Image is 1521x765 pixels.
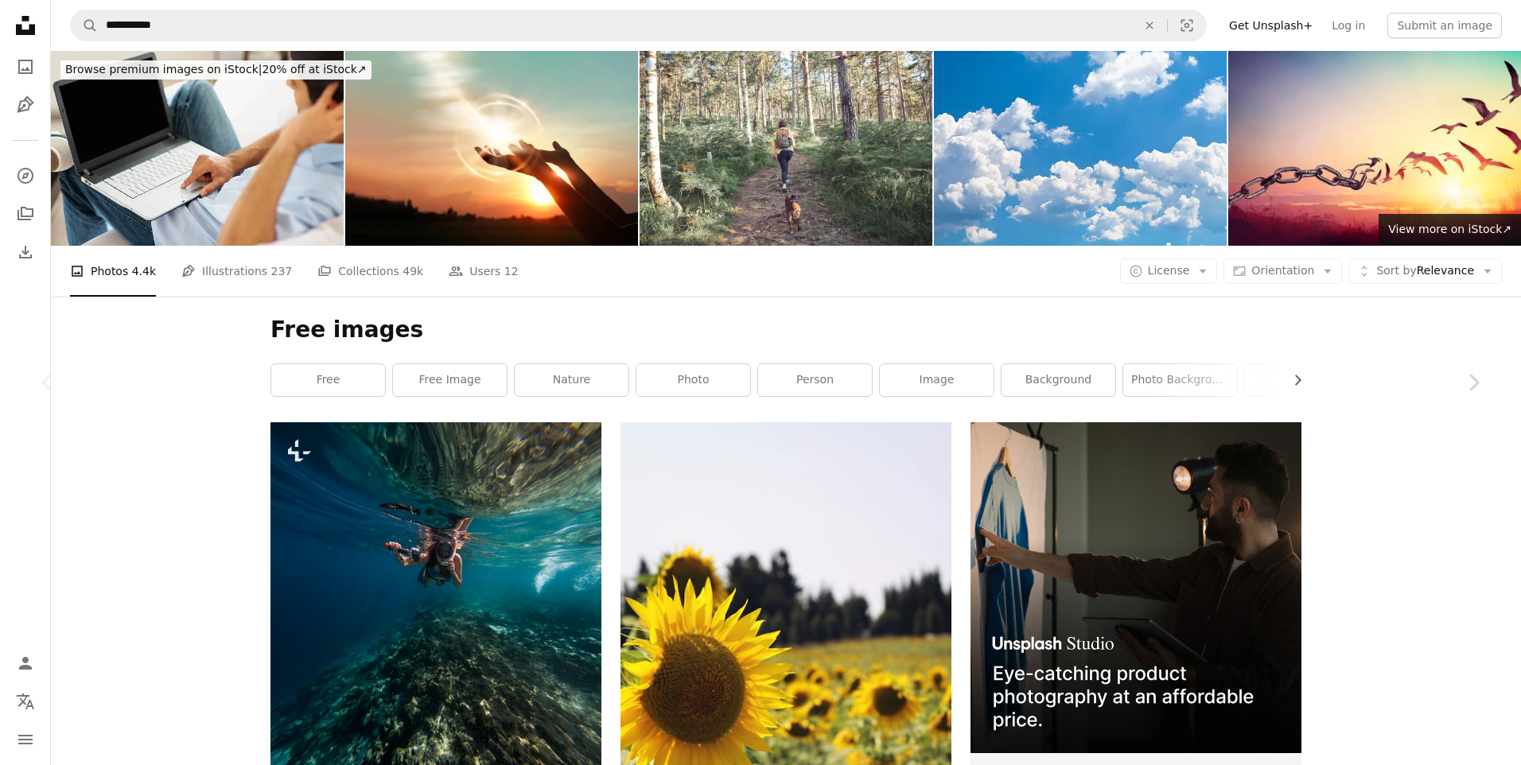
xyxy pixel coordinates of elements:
button: Visual search [1168,10,1206,41]
img: file-1715714098234-25b8b4e9d8faimage [971,422,1301,753]
span: Relevance [1376,263,1474,279]
a: Download History [10,236,41,268]
button: Clear [1132,10,1167,41]
a: Illustrations [10,89,41,121]
span: 49k [403,262,423,280]
a: photo [636,364,750,396]
a: Collections 49k [317,246,423,297]
button: Search Unsplash [71,10,98,41]
a: free [271,364,385,396]
a: Log in [1322,13,1375,38]
img: Closeup of guy working on a laptop indoor [51,51,344,246]
img: No better adventure buddy [640,51,932,246]
button: Submit an image [1387,13,1502,38]
span: 12 [504,262,519,280]
a: Explore [10,160,41,192]
button: License [1120,258,1218,284]
a: Log in / Sign up [10,647,41,679]
a: View more on iStock↗ [1379,214,1521,246]
a: sky [1245,364,1359,396]
button: Menu [10,724,41,755]
a: free image [393,364,507,396]
a: Users 12 [449,246,519,297]
span: License [1148,264,1190,277]
a: Illustrations 237 [181,246,292,297]
button: Sort byRelevance [1348,258,1502,284]
a: Get Unsplash+ [1220,13,1322,38]
a: Photos [10,51,41,83]
a: image [880,364,994,396]
a: person [758,364,872,396]
span: View more on iStock ↗ [1388,223,1511,235]
span: Sort by [1376,264,1416,277]
img: Woman hands praying for blessing from god on sunset background [345,51,638,246]
img: Clouds on sky [934,51,1227,246]
button: scroll list to the right [1283,364,1301,396]
button: Language [10,685,41,717]
a: nature [515,364,628,396]
a: a person swimming in the ocean with a camera [270,604,601,618]
a: sunflower field during day time [620,663,951,678]
span: 237 [271,262,293,280]
div: 20% off at iStock ↗ [60,60,371,80]
a: Browse premium images on iStock|20% off at iStock↗ [51,51,381,89]
img: Freedom - Chains That Transform Into Birds - Charge Concept [1228,51,1521,246]
a: Collections [10,198,41,230]
button: Orientation [1223,258,1342,284]
a: background [1002,364,1115,396]
form: Find visuals sitewide [70,10,1207,41]
span: Orientation [1251,264,1314,277]
h1: Free images [270,316,1301,344]
a: Next [1426,306,1521,459]
a: photo background [1123,364,1237,396]
span: Browse premium images on iStock | [65,63,262,76]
